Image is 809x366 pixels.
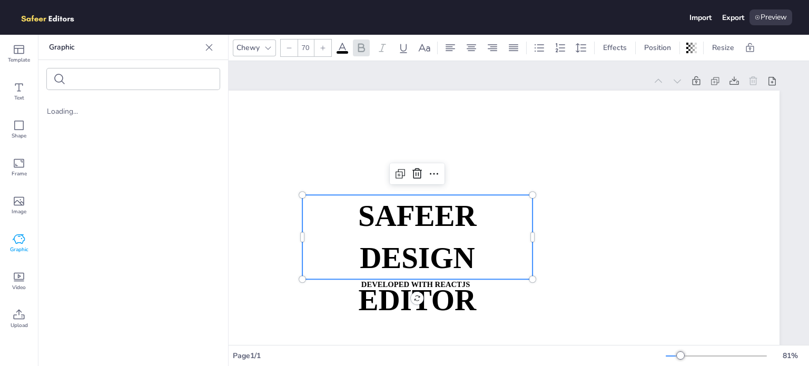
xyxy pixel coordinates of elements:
div: Chewy [234,41,262,55]
strong: DEVELOPED WITH REACTJS [361,280,470,289]
span: Video [12,283,26,292]
img: logo.png [17,9,90,25]
span: Graphic [10,245,28,254]
div: Import [689,13,712,23]
p: Graphic [49,35,201,60]
div: 81 % [777,351,803,361]
span: Image [12,207,26,216]
div: Page 1 [76,76,647,86]
span: Resize [710,43,736,53]
strong: SAFEER [358,199,477,232]
div: Preview [749,9,792,25]
span: Effects [601,43,629,53]
div: Page 1 / 1 [233,351,666,361]
span: Upload [11,321,28,330]
span: Text [14,94,24,102]
span: Position [642,43,673,53]
strong: DESIGN EDITOR [358,241,476,316]
span: Template [8,56,30,64]
span: Shape [12,132,26,140]
span: Frame [12,170,27,178]
div: Export [722,13,744,23]
div: Loading... [47,106,220,116]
